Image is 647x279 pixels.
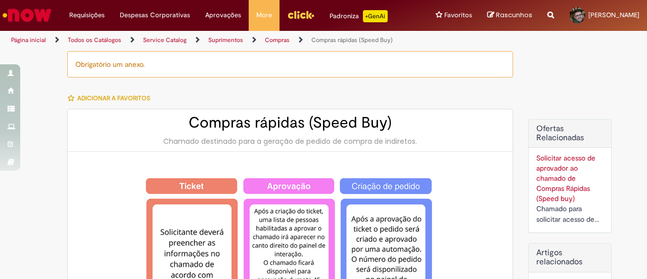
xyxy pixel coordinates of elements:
[287,7,314,22] img: click_logo_yellow_360x200.png
[1,5,53,25] img: ServiceNow
[536,125,604,142] h2: Ofertas Relacionadas
[208,36,243,44] a: Suprimentos
[487,11,532,20] a: Rascunhos
[496,10,532,20] span: Rascunhos
[78,114,502,131] h2: Compras rápidas (Speed Buy)
[69,10,105,20] span: Requisições
[205,10,241,20] span: Aprovações
[67,88,156,109] button: Adicionar a Favoritos
[536,153,595,203] a: Solicitar acesso de aprovador ao chamado de Compras Rápidas (Speed buy)
[68,36,121,44] a: Todos os Catálogos
[444,10,472,20] span: Favoritos
[330,10,388,22] div: Padroniza
[363,10,388,22] p: +GenAi
[588,11,639,19] span: [PERSON_NAME]
[67,51,513,77] div: Obrigatório um anexo.
[77,94,150,102] span: Adicionar a Favoritos
[143,36,187,44] a: Service Catalog
[120,10,190,20] span: Despesas Corporativas
[11,36,46,44] a: Página inicial
[8,31,424,50] ul: Trilhas de página
[78,136,502,146] div: Chamado destinado para a geração de pedido de compra de indiretos.
[256,10,272,20] span: More
[536,204,604,225] div: Chamado para solicitar acesso de aprovador ao ticket de Speed buy
[528,119,612,233] div: Ofertas Relacionadas
[536,249,604,266] h3: Artigos relacionados
[265,36,290,44] a: Compras
[311,36,393,44] a: Compras rápidas (Speed Buy)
